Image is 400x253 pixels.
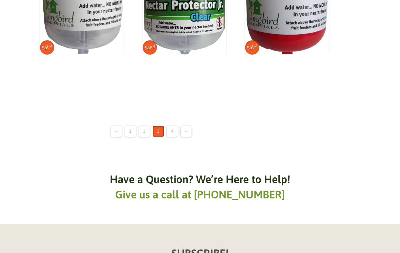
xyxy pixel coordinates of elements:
[141,39,158,56] span: Sale!
[125,126,136,137] a: Page 1
[153,126,164,137] span: Page 3
[39,39,56,56] span: Sale!
[111,126,122,137] a: ←
[244,39,261,56] span: Sale!
[181,126,192,137] a: →
[115,188,285,201] a: Give us a call at [PHONE_NUMBER]
[110,172,290,187] h6: Have a Question? We’re Here to Help!
[167,126,178,137] a: Page 4
[139,126,150,137] a: Page 2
